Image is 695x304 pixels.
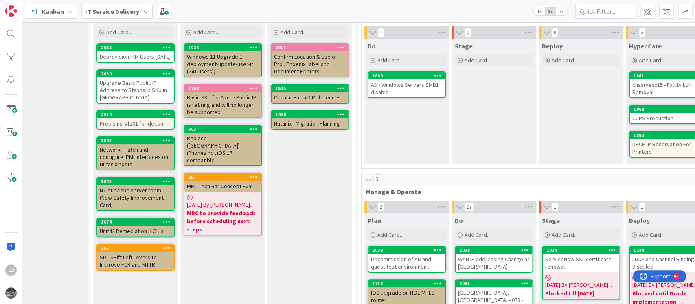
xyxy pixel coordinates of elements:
[5,5,17,17] img: Visit kanbanzone.com
[272,111,348,129] div: 1440Nutanix - Migration Planning
[272,118,348,129] div: Nutanix - Migration Planning
[97,70,174,103] div: 2030Upgrade Basic Public IP Address to Standard SKU in [GEOGRAPHIC_DATA]
[96,69,175,104] a: 2030Upgrade Basic Public IP Address to Standard SKU in [GEOGRAPHIC_DATA]
[465,231,491,238] span: Add Card...
[97,118,174,129] div: Prep sinsrvfs01 for decom
[543,254,619,272] div: ServiceNow SSL certificate renewal
[543,247,619,272] div: 2024ServiceNow SSL certificate renewal
[456,254,532,272] div: WAN IP addressing Change at [GEOGRAPHIC_DATA]
[106,29,132,36] span: Add Card...
[459,281,532,286] div: 2035
[543,247,619,254] div: 2024
[552,202,558,212] span: 1
[101,112,174,117] div: 2019
[101,245,174,251] div: 255
[184,125,262,166] a: 903Replace ([GEOGRAPHIC_DATA]) iPhones not iOS 17 compatible
[184,85,261,92] div: 1763
[556,7,567,15] span: 3x
[187,209,259,234] b: MRC to provide feedback before scheduling next steps
[275,45,348,51] div: 2011
[455,216,463,225] span: Do
[629,216,650,225] span: Deploy
[272,85,348,103] div: 1535Circular EntraID References
[377,202,384,212] span: 2
[184,126,261,165] div: 903Replace ([GEOGRAPHIC_DATA]) iPhones not iOS 17 compatible
[97,245,174,252] div: 255
[455,246,533,273] a: 2038WAN IP addressing Change at [GEOGRAPHIC_DATA]
[552,231,578,238] span: Add Card...
[97,144,174,170] div: Network - Patch and configure IPMI interfaces on Nutanix hosts
[188,174,261,180] div: 257
[97,77,174,103] div: Upgrade Basic Public IP Address to Standard SKU in [GEOGRAPHIC_DATA]
[534,7,545,15] span: 1x
[97,111,174,129] div: 2019Prep sinsrvfs01 for decom
[97,245,174,270] div: 255SD - SHift Left Levers to Improve FCR and MTTR
[101,219,174,225] div: 1674
[101,178,174,184] div: 1841
[184,51,261,77] div: Windows 11 Upgrade(1. deployment-update-user-it (241 users))
[272,85,348,92] div: 1535
[96,136,175,170] a: 1891Network - Patch and configure IPMI interfaces on Nutanix hosts
[97,185,174,210] div: NZ Auckland server room (New Safety Improvement Card)
[101,138,174,143] div: 1891
[372,73,445,79] div: 1869
[184,85,261,117] div: 1763Basic SKU for Azure Public IP is retiring and will no longer be supported
[639,202,645,212] span: 1
[552,57,578,64] span: Add Card...
[97,252,174,270] div: SD - SHift Left Levers to Improve FCR and MTTR
[272,51,348,77] div: Confirm Location & Use of Proj. Phoenix Label and Document Printers
[455,42,473,50] span: Stage
[542,216,560,225] span: Stage
[97,111,174,118] div: 2019
[465,57,491,64] span: Add Card...
[546,247,619,253] div: 2024
[97,44,174,51] div: 2033
[272,44,348,77] div: 2011Confirm Location & Use of Proj. Phoenix Label and Document Printers
[368,254,445,272] div: Decommission of AD and quest test environment
[97,51,174,62] div: Deprovision IKM Users [DATE]
[377,231,403,238] span: Add Card...
[368,247,445,272] div: 2039Decommission of AD and quest test environment
[377,57,403,64] span: Add Card...
[97,44,174,62] div: 2033Deprovision IKM Users [DATE]
[272,44,348,51] div: 2011
[101,71,174,77] div: 2030
[377,28,384,37] span: 1
[96,177,175,211] a: 1841NZ Auckland server room (New Safety Improvement Card)
[542,246,620,300] a: 2024ServiceNow SSL certificate renewal[DATE] By [PERSON_NAME]...Blocked till [DATE]
[368,42,376,50] span: Do
[629,42,662,50] span: Hyper Care
[97,178,174,185] div: 1841
[575,4,636,19] input: Quick Filter...
[272,111,348,118] div: 1440
[184,44,261,77] div: 1928Windows 11 Upgrade(1. deployment-update-user-it (241 users))
[184,44,261,51] div: 1928
[184,126,261,133] div: 903
[17,1,37,11] span: Support
[368,79,445,97] div: AD - Windows Servers SMB1 disable
[368,280,445,287] div: 1718
[97,178,174,210] div: 1841NZ Auckland server room (New Safety Improvement Card)
[275,86,348,91] div: 1535
[184,174,261,181] div: 257
[187,200,254,209] span: [DATE] By [PERSON_NAME]...
[188,45,261,51] div: 1928
[101,45,174,51] div: 2033
[97,137,174,170] div: 1891Network - Patch and configure IPMI interfaces on Nutanix hosts
[271,110,349,130] a: 1440Nutanix - Migration Planning
[188,126,261,132] div: 903
[459,247,532,253] div: 2038
[368,72,445,79] div: 1869
[96,244,175,271] a: 255SD - SHift Left Levers to Improve FCR and MTTR
[456,247,532,272] div: 2038WAN IP addressing Change at [GEOGRAPHIC_DATA]
[639,231,665,238] span: Add Card...
[5,287,17,299] img: avatar
[545,289,617,297] b: Blocked till [DATE]
[184,173,262,236] a: 257MRC Tech Bar Concept Eval[DATE] By [PERSON_NAME]...MRC to provide feedback before scheduling n...
[97,226,174,236] div: Unit42 Remediation HIGH's
[545,7,556,15] span: 2x
[368,246,446,273] a: 2039Decommission of AD and quest test environment
[373,174,382,184] span: 31
[272,92,348,103] div: Circular EntraID References
[97,137,174,144] div: 1891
